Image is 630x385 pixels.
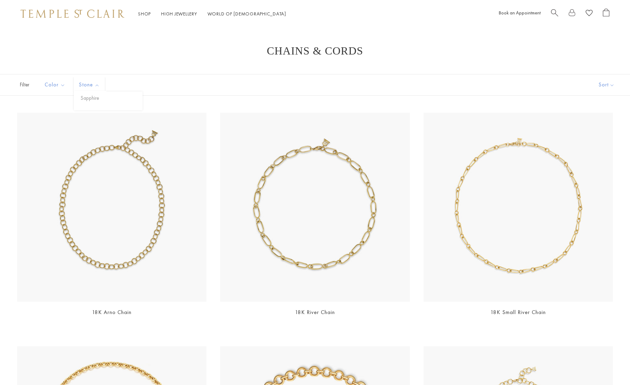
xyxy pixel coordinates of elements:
img: N88810-ARNO18 [17,113,206,302]
img: Temple St. Clair [21,10,124,18]
span: Stone [76,81,105,89]
img: N88891-SMRIV18 [424,113,613,302]
button: Stone [74,77,105,93]
a: N88810-ARNO18N88810-ARNO18 [17,113,206,302]
button: Color [40,77,70,93]
a: ShopShop [138,11,151,17]
a: Search [551,9,558,19]
a: 18K Small River Chain [491,309,546,316]
a: 18K River Chain [295,309,335,316]
a: N88891-RIVER18N88891-RIVER18 [220,113,409,302]
h1: Chains & Cords [27,45,603,57]
button: Show sort by [583,74,630,95]
a: World of [DEMOGRAPHIC_DATA]World of [DEMOGRAPHIC_DATA] [207,11,286,17]
a: 18K Arno Chain [92,309,132,316]
a: View Wishlist [586,9,593,19]
a: High JewelleryHigh Jewellery [161,11,197,17]
nav: Main navigation [138,10,286,18]
span: Color [41,81,70,89]
a: N88891-SMRIV24N88891-SMRIV18 [424,113,613,302]
a: Open Shopping Bag [603,9,609,19]
a: Book an Appointment [499,10,541,16]
img: N88891-RIVER18 [220,113,409,302]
